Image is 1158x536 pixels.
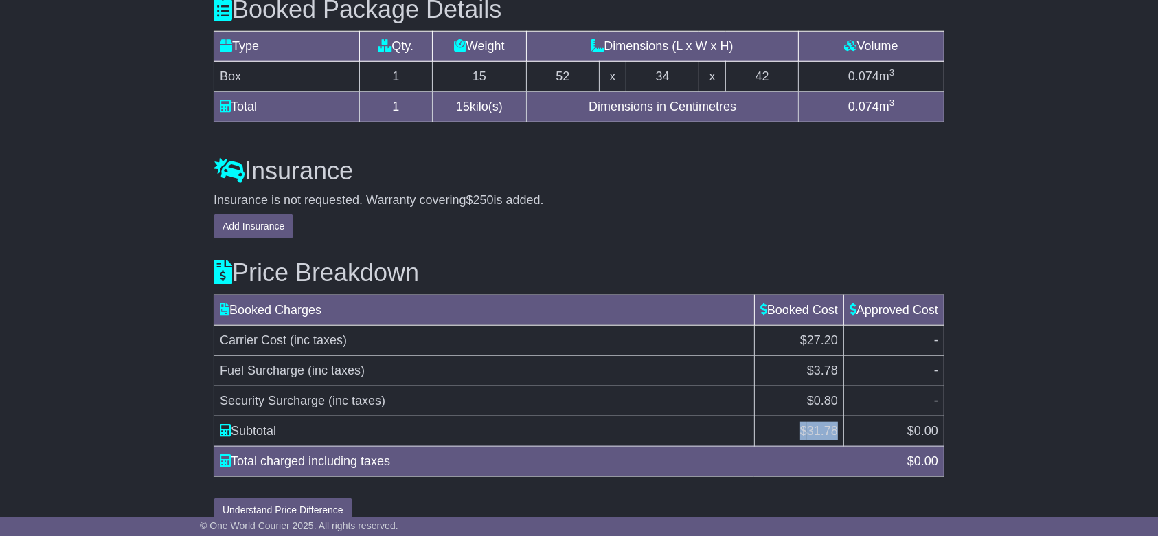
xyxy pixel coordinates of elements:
td: Volume [799,32,944,62]
span: Carrier Cost [220,333,286,347]
td: 1 [359,62,432,92]
span: (inc taxes) [290,333,347,347]
td: Qty. [359,32,432,62]
span: $27.20 [800,333,838,347]
span: 0.074 [848,69,879,83]
td: Dimensions (L x W x H) [526,32,798,62]
span: - [934,333,938,347]
button: Add Insurance [214,214,293,238]
td: 34 [626,62,699,92]
td: Booked Cost [754,295,843,325]
span: $3.78 [807,364,838,377]
td: x [699,62,725,92]
td: 42 [726,62,799,92]
span: $250 [466,193,494,207]
td: kilo(s) [432,92,526,122]
td: 52 [526,62,599,92]
td: $ [843,416,944,446]
span: - [934,394,938,407]
span: Security Surcharge [220,394,325,407]
td: Total [214,92,360,122]
span: Fuel Surcharge [220,364,304,377]
span: 31.78 [807,424,838,438]
span: (inc taxes) [328,394,385,407]
td: Weight [432,32,526,62]
td: 1 [359,92,432,122]
sup: 3 [889,98,895,108]
td: Subtotal [214,416,755,446]
td: Booked Charges [214,295,755,325]
td: Box [214,62,360,92]
h3: Price Breakdown [214,259,944,287]
button: Understand Price Difference [214,498,352,522]
td: 15 [432,62,526,92]
td: m [799,62,944,92]
td: m [799,92,944,122]
td: Approved Cost [843,295,944,325]
td: Type [214,32,360,62]
td: $ [754,416,843,446]
span: - [934,364,938,377]
div: $ [900,452,945,471]
span: 0.00 [914,424,938,438]
div: Total charged including taxes [213,452,900,471]
span: 15 [456,100,470,113]
sup: 3 [889,67,895,78]
span: 0.074 [848,100,879,113]
span: (inc taxes) [308,364,365,377]
h3: Insurance [214,157,944,185]
span: © One World Courier 2025. All rights reserved. [200,520,398,531]
td: Dimensions in Centimetres [526,92,798,122]
div: Insurance is not requested. Warranty covering is added. [214,193,944,208]
span: 0.00 [914,454,938,468]
td: x [599,62,626,92]
span: $0.80 [807,394,838,407]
